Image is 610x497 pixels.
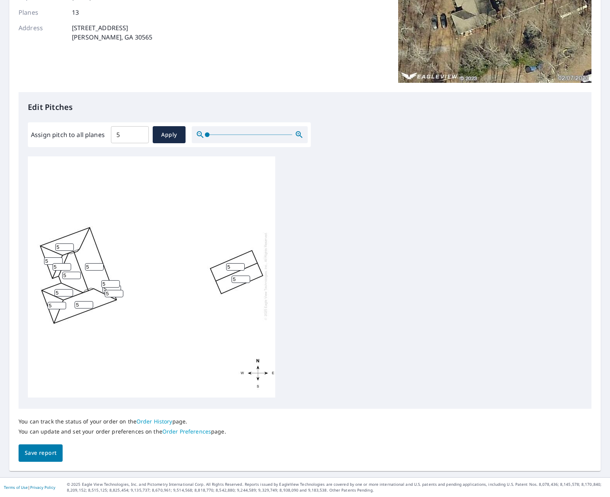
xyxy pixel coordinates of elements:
[19,8,65,17] p: Planes
[4,485,55,490] p: |
[159,130,179,140] span: Apply
[30,485,55,490] a: Privacy Policy
[28,101,582,113] p: Edit Pitches
[111,124,149,146] input: 00.0
[153,126,186,143] button: Apply
[72,23,152,42] p: [STREET_ADDRESS] [PERSON_NAME], GA 30565
[72,8,79,17] p: 13
[162,428,211,435] a: Order Preferences
[19,23,65,42] p: Address
[25,448,56,458] span: Save report
[19,418,226,425] p: You can track the status of your order on the page.
[136,418,172,425] a: Order History
[67,482,606,493] p: © 2025 Eagle View Technologies, Inc. and Pictometry International Corp. All Rights Reserved. Repo...
[19,444,63,462] button: Save report
[19,428,226,435] p: You can update and set your order preferences on the page.
[31,130,105,139] label: Assign pitch to all planes
[4,485,28,490] a: Terms of Use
